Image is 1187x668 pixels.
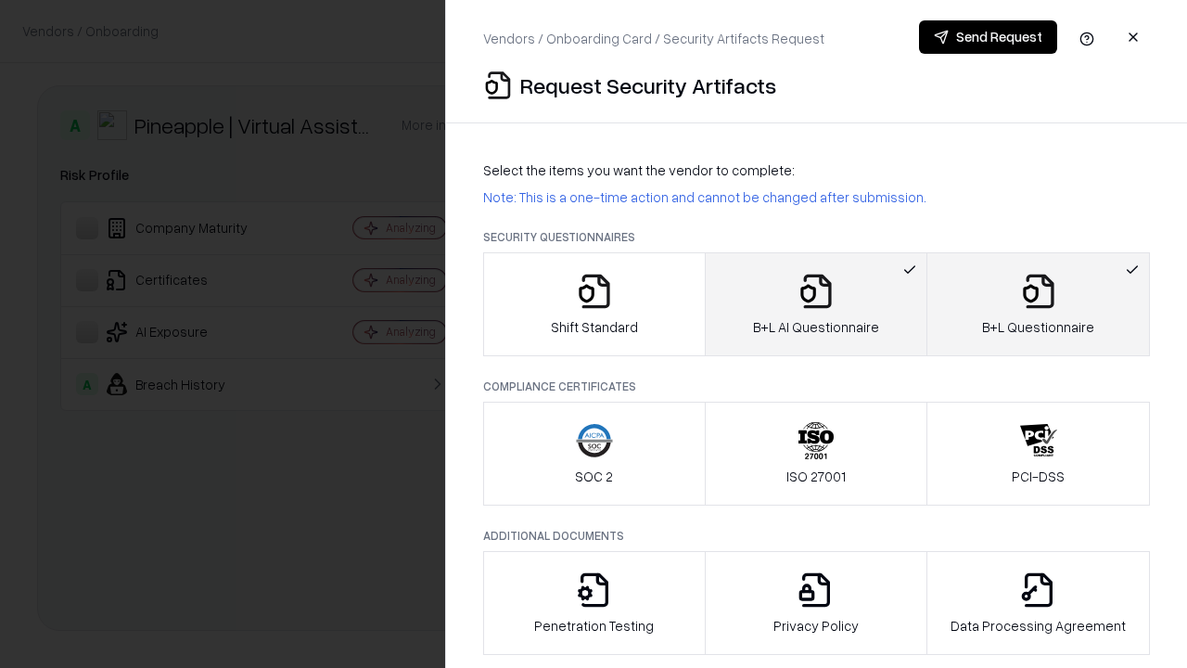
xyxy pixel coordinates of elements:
[926,551,1150,655] button: Data Processing Agreement
[786,467,846,486] p: ISO 27001
[483,29,824,48] p: Vendors / Onboarding Card / Security Artifacts Request
[483,379,1150,394] p: Compliance Certificates
[773,616,859,636] p: Privacy Policy
[483,187,1150,207] p: Note: This is a one-time action and cannot be changed after submission.
[483,528,1150,544] p: Additional Documents
[919,20,1057,54] button: Send Request
[483,402,706,506] button: SOC 2
[705,551,928,655] button: Privacy Policy
[520,71,776,100] p: Request Security Artifacts
[483,252,706,356] button: Shift Standard
[1012,467,1065,486] p: PCI-DSS
[926,402,1150,506] button: PCI-DSS
[926,252,1150,356] button: B+L Questionnaire
[483,161,1150,180] p: Select the items you want the vendor to complete:
[951,616,1126,636] p: Data Processing Agreement
[753,317,879,337] p: B+L AI Questionnaire
[705,402,928,506] button: ISO 27001
[483,551,706,655] button: Penetration Testing
[705,252,928,356] button: B+L AI Questionnaire
[534,616,654,636] p: Penetration Testing
[483,229,1150,245] p: Security Questionnaires
[982,317,1094,337] p: B+L Questionnaire
[551,317,638,337] p: Shift Standard
[575,467,613,486] p: SOC 2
